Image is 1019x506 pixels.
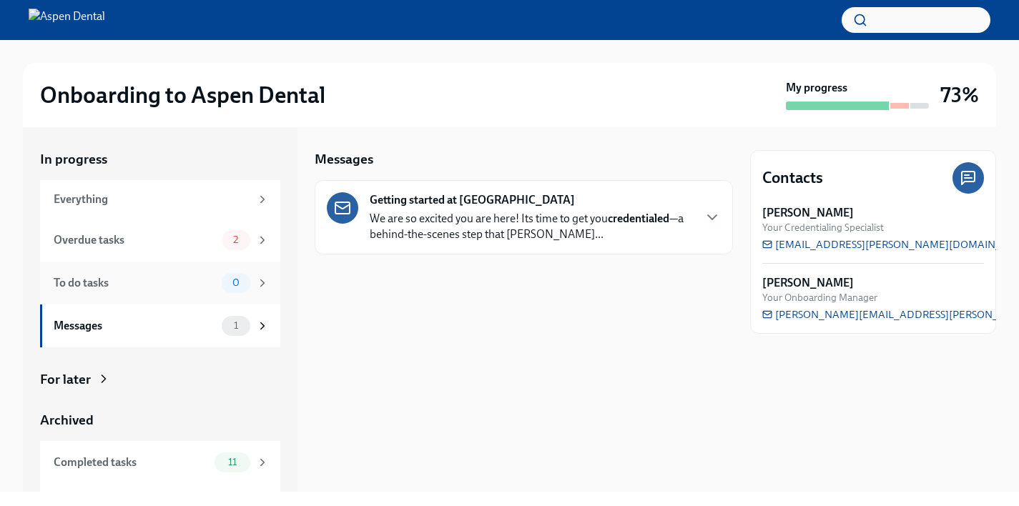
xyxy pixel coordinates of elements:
a: Overdue tasks2 [40,219,280,262]
h5: Messages [315,150,373,169]
span: Your Onboarding Manager [762,291,877,304]
a: For later [40,370,280,389]
a: In progress [40,150,280,169]
div: For later [40,370,91,389]
div: To do tasks [54,275,216,291]
div: Everything [54,192,250,207]
span: 1 [225,320,247,331]
strong: [PERSON_NAME] [762,205,854,221]
span: 2 [225,234,247,245]
a: To do tasks0 [40,262,280,304]
strong: credentialed [608,212,669,225]
a: Archived [40,411,280,430]
p: We are so excited you are here! Its time to get you —a behind-the-scenes step that [PERSON_NAME]... [370,211,692,242]
h4: Contacts [762,167,823,189]
strong: My progress [786,80,847,96]
div: Completed tasks [54,455,209,470]
img: Aspen Dental [29,9,105,31]
a: Completed tasks11 [40,441,280,484]
span: 11 [220,457,245,467]
span: Your Credentialing Specialist [762,221,884,234]
strong: [PERSON_NAME] [762,275,854,291]
a: Everything [40,180,280,219]
strong: Getting started at [GEOGRAPHIC_DATA] [370,192,575,208]
div: Overdue tasks [54,232,216,248]
h3: 73% [940,82,979,108]
div: Messages [54,318,216,334]
span: 0 [224,277,248,288]
h2: Onboarding to Aspen Dental [40,81,325,109]
a: Messages1 [40,304,280,347]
